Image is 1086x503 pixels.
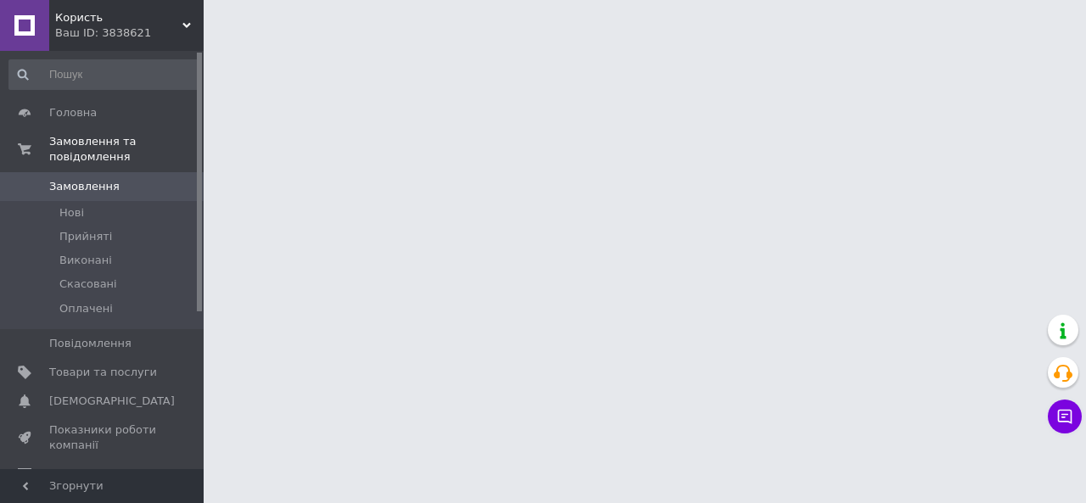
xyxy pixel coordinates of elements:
[59,205,84,221] span: Нові
[55,10,182,25] span: Користь
[49,365,157,380] span: Товари та послуги
[49,336,132,351] span: Повідомлення
[59,229,112,244] span: Прийняті
[1048,400,1082,433] button: Чат з покупцем
[59,301,113,316] span: Оплачені
[49,422,157,453] span: Показники роботи компанії
[49,105,97,120] span: Головна
[59,253,112,268] span: Виконані
[49,394,175,409] span: [DEMOGRAPHIC_DATA]
[49,134,204,165] span: Замовлення та повідомлення
[49,467,93,483] span: Відгуки
[8,59,200,90] input: Пошук
[49,179,120,194] span: Замовлення
[59,277,117,292] span: Скасовані
[55,25,204,41] div: Ваш ID: 3838621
